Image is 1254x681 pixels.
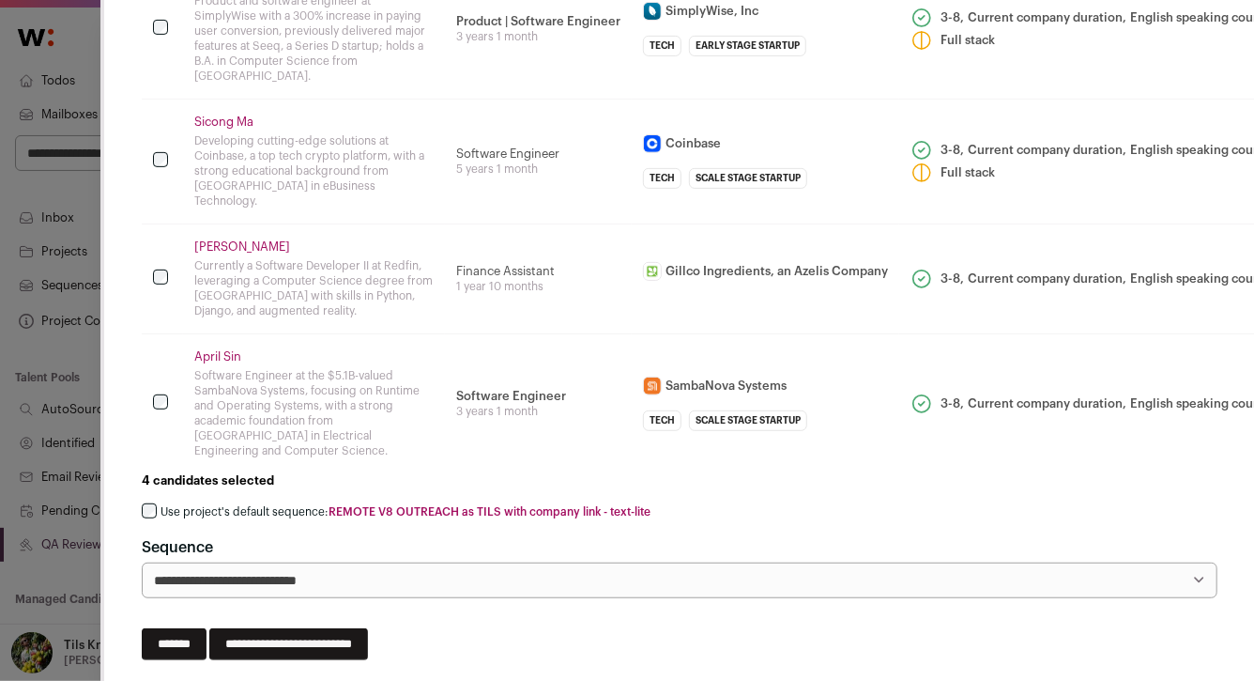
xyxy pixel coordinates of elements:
[456,390,566,402] span: Software Engineer
[689,36,806,56] li: Early Stage Startup
[456,264,620,279] div: Finance Assistant
[194,368,434,458] div: Software Engineer at the $5.1B-valued SambaNova Systems, focusing on Runtime and Operating System...
[665,379,787,394] div: SambaNova Systems
[689,168,807,189] li: Scale Stage Startup
[456,15,620,27] span: Product | Software Engineer
[329,506,650,518] a: REMOTE V8 OUTREACH as TILS with company link - text-lite
[644,3,661,20] img: 8662d5d541facbb3357053c5c2a5d3d768351358437eb145b2ae108c6444effb.png
[665,136,721,151] div: Coinbase
[665,4,758,19] div: SimplyWise, Inc
[968,144,1126,156] span: Current company duration,
[968,397,1126,410] span: Current company duration,
[643,36,681,56] li: Tech
[689,410,807,431] li: Scale Stage Startup
[644,378,661,395] img: f71cdca99b01fa764f0b4ea9ab4d74dd09b5179daaae8888bb17a4abb8c0ae88
[968,11,1126,23] span: Current company duration,
[456,162,620,177] div: 5 years 1 month
[456,404,620,419] div: 3 years 1 month
[643,410,681,431] li: Tech
[940,144,964,156] span: 3-8,
[456,29,620,44] div: 3 years 1 month
[644,135,661,152] img: 55bbf246aa73a85c687d532725803f5d9ffc48ef4725632f152f27d8afc8361e.jpg
[194,133,434,209] div: Developing cutting-edge solutions at Coinbase, a top tech crypto platform, with a strong educatio...
[194,240,434,255] a: [PERSON_NAME]
[456,147,620,162] div: Software Engineer
[940,397,964,410] span: 3-8,
[940,166,995,178] span: Full stack
[940,11,964,23] span: 3-8,
[194,349,434,364] a: April Sin
[194,258,434,318] div: Currently a Software Developer II at Redfin, leveraging a Computer Science degree from [GEOGRAPHI...
[456,279,620,294] div: 1 year 10 months
[644,263,661,280] img: de15ac047eac29d20145f42e284e65bc4610da1d140e12c5b3c0a26760f0fbc4.jpg
[194,115,434,130] a: Sicong Ma
[940,34,995,46] span: Full stack
[968,272,1126,285] span: Current company duration,
[643,168,681,189] li: Tech
[940,272,964,285] span: 3-8,
[142,536,213,559] label: Sequence
[161,504,650,519] label: Use project's default sequence:
[665,264,888,279] div: Gillco Ingredients, an Azelis Company
[142,473,1216,488] div: 4 candidates selected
